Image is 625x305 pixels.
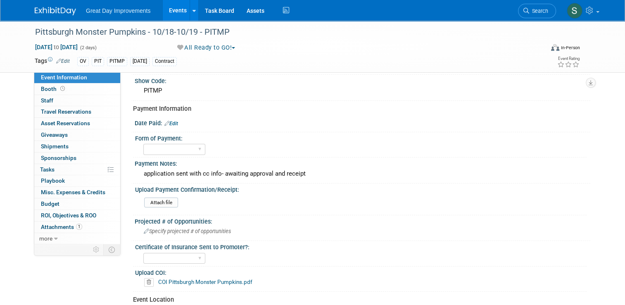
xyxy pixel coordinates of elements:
div: In-Person [561,45,580,51]
span: Asset Reservations [41,120,90,126]
a: Event Information [34,72,120,83]
span: to [52,44,60,50]
div: Contract [152,57,177,66]
span: 1 [76,224,82,230]
div: PIT [92,57,104,66]
img: Format-Inperson.png [551,44,559,51]
div: application sent with cc info- awaiting approval and receipt [141,167,584,180]
a: Playbook [34,175,120,186]
span: Travel Reservations [41,108,91,115]
a: Budget [34,198,120,210]
span: Booth [41,86,67,92]
span: Specify projected # of opportunities [144,228,231,234]
a: ROI, Objectives & ROO [34,210,120,221]
span: Misc. Expenses & Credits [41,189,105,195]
div: Upload Payment Confirmation/Receipt: [135,183,587,194]
a: Staff [34,95,120,106]
div: OV [77,57,89,66]
span: Budget [41,200,59,207]
span: Playbook [41,177,65,184]
div: Show Code: [135,75,590,85]
a: Edit [164,121,178,126]
span: Staff [41,97,53,104]
a: Travel Reservations [34,106,120,117]
span: (2 days) [79,45,97,50]
a: Tasks [34,164,120,175]
span: more [39,235,52,242]
a: Shipments [34,141,120,152]
span: Booth not reserved yet [59,86,67,92]
span: Great Day Improvements [86,7,150,14]
a: Asset Reservations [34,118,120,129]
a: Search [518,4,556,18]
a: Booth [34,83,120,95]
a: more [34,233,120,244]
button: All Ready to GO! [174,43,239,52]
img: Sha'Nautica Sales [567,3,582,19]
td: Tags [35,57,70,66]
a: Edit [56,58,70,64]
div: Event Format [499,43,580,55]
td: Toggle Event Tabs [104,244,121,255]
div: Event Location [133,295,584,304]
img: ExhibitDay [35,7,76,15]
div: Certificate of Insurance Sent to Promoter?: [135,241,587,251]
span: Search [529,8,548,14]
span: Giveaways [41,131,68,138]
div: Projected # of Opportunities: [135,215,590,226]
div: Upload COI: [135,267,587,277]
a: COI Pittsburgh Monster Pumpkins.pdf [158,279,252,285]
a: Giveaways [34,129,120,141]
a: Attachments1 [34,222,120,233]
div: Pittsburgh Monster Pumpkins - 10/18-10/19 - PITMP [32,25,534,40]
div: Payment Notes: [135,157,590,168]
td: Personalize Event Tab Strip [89,244,104,255]
span: [DATE] [DATE] [35,43,78,51]
span: Shipments [41,143,69,150]
div: PITMP [107,57,127,66]
div: [DATE] [130,57,150,66]
div: Form of Payment: [135,132,587,143]
div: Payment Information [133,105,584,113]
a: Delete attachment? [144,279,157,285]
div: Date Paid: [135,117,590,128]
span: Sponsorships [41,155,76,161]
a: Misc. Expenses & Credits [34,187,120,198]
span: Tasks [40,166,55,173]
div: Event Rating [557,57,580,61]
span: Event Information [41,74,87,81]
a: Sponsorships [34,152,120,164]
span: Attachments [41,224,82,230]
div: PITMP [141,84,584,97]
span: ROI, Objectives & ROO [41,212,96,219]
